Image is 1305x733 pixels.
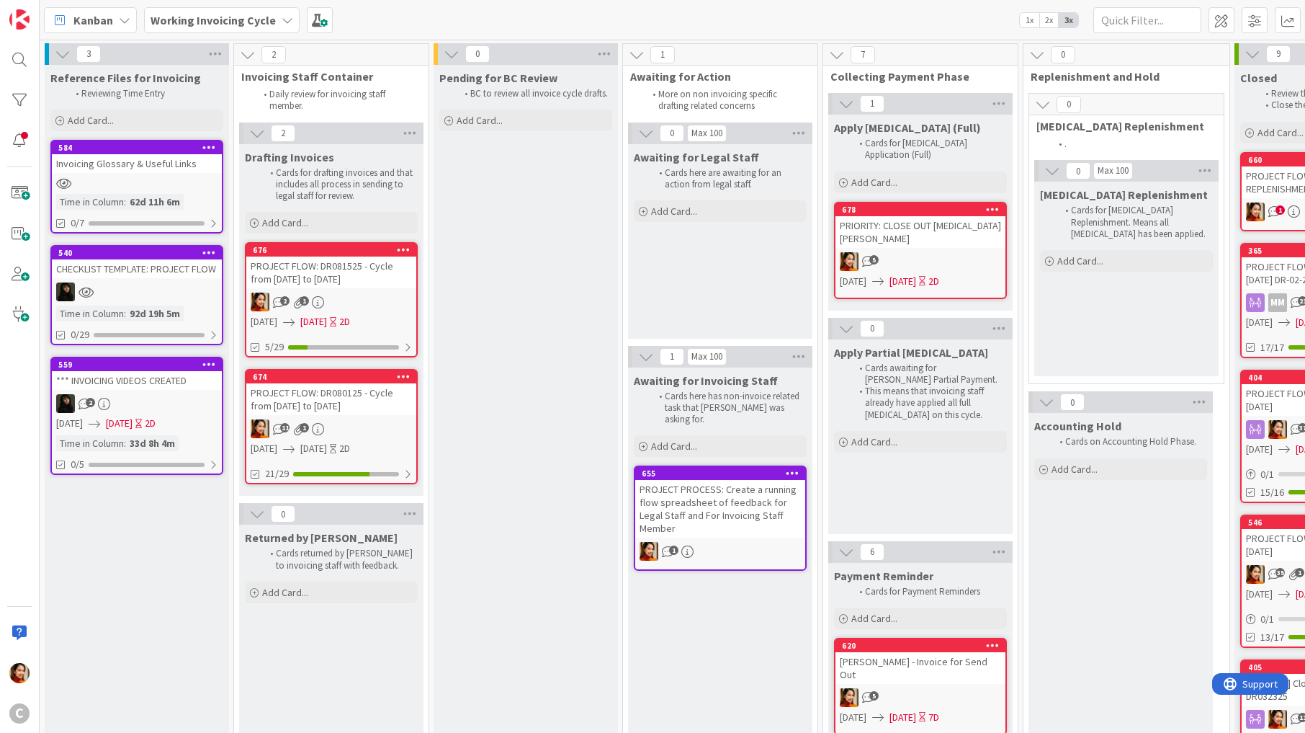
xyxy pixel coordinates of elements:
[830,69,1000,84] span: Collecting Payment Phase
[58,360,222,370] div: 559
[840,274,866,289] span: [DATE]
[630,69,799,84] span: Awaiting for Action
[245,150,334,164] span: Drafting Invoices
[246,383,416,415] div: PROJECT FLOW: DR080125 - Cycle from [DATE] to [DATE]
[1020,13,1039,27] span: 1x
[669,546,678,555] span: 1
[835,639,1005,684] div: 620[PERSON_NAME] - Invoice for Send Out
[241,69,411,84] span: Invoicing Staff Container
[860,543,884,561] span: 6
[52,246,222,259] div: 540
[1260,630,1284,645] span: 13/17
[1057,205,1211,240] li: Cards for [MEDICAL_DATA] Replenishment. Means all [MEDICAL_DATA] has been applied.
[851,586,1005,597] li: Cards for Payment Reminders
[1066,162,1090,179] span: 0
[245,530,398,545] span: Returned by Breanna
[251,419,269,438] img: PM
[651,205,697,218] span: Add Card...
[1260,612,1274,627] span: 0 / 1
[860,95,884,112] span: 1
[246,370,416,415] div: 674PROJECT FLOW: DR080125 - Cycle from [DATE] to [DATE]
[835,216,1005,248] div: PRIORITY: CLOSE OUT [MEDICAL_DATA][PERSON_NAME]
[1275,568,1285,577] span: 35
[1059,13,1078,27] span: 3x
[1246,565,1265,584] img: PM
[52,246,222,278] div: 540CHECKLIST TEMPLATE: PROJECT FLOW
[834,202,1007,299] a: 678PRIORITY: CLOSE OUT [MEDICAL_DATA][PERSON_NAME]PM[DATE][DATE]2D
[339,314,350,329] div: 2D
[660,125,684,142] span: 0
[265,339,284,355] span: 5/29
[1039,13,1059,27] span: 2x
[52,154,222,173] div: Invoicing Glossary & Useful Links
[56,194,124,210] div: Time in Column
[9,663,30,683] img: PM
[126,435,179,451] div: 33d 8h 4m
[1240,71,1277,85] span: Closed
[842,641,1005,651] div: 620
[834,120,981,135] span: Apply Retainer (Full)
[635,467,805,538] div: 655PROJECT PROCESS: Create a running flow spreadsheet of feedback for Legal Staff and For Invoici...
[30,2,66,19] span: Support
[1098,167,1129,174] div: Max 100
[106,416,133,431] span: [DATE]
[300,314,327,329] span: [DATE]
[339,441,350,456] div: 2D
[640,542,658,561] img: PM
[56,435,124,451] div: Time in Column
[851,138,1005,161] li: Cards for [MEDICAL_DATA] Application (Full)
[300,423,309,432] span: 1
[262,216,308,229] span: Add Card...
[1260,467,1274,482] span: 0 / 1
[869,255,879,265] span: 5
[245,242,418,357] a: 676PROJECT FLOW: DR081525 - Cycle from [DATE] to [DATE]PM[DATE][DATE]2D5/29
[835,639,1005,652] div: 620
[1266,45,1291,63] span: 9
[851,386,1005,421] li: This means that invoicing staff already have applied all full [MEDICAL_DATA] on this cycle.
[52,358,222,390] div: 559*** INVOICING VIDEOS CREATED
[50,357,223,475] a: 559*** INVOICING VIDEOS CREATEDES[DATE][DATE]2DTime in Column:33d 8h 4m0/5
[642,468,805,479] div: 655
[651,440,697,453] span: Add Card...
[840,688,858,707] img: PM
[71,216,84,231] span: 0/7
[124,306,126,321] span: :
[635,467,805,480] div: 655
[265,466,289,481] span: 21/29
[58,143,222,153] div: 584
[1036,119,1206,133] span: Retainer Replenishment
[835,203,1005,248] div: 678PRIORITY: CLOSE OUT [MEDICAL_DATA][PERSON_NAME]
[1051,463,1098,476] span: Add Card...
[50,140,223,234] a: 584Invoicing Glossary & Useful LinksTime in Column:62d 11h 6m0/7
[253,245,416,255] div: 676
[50,71,201,85] span: Reference Files for Invoicing
[52,283,222,301] div: ES
[68,88,221,99] li: Reviewing Time Entry
[635,480,805,538] div: PROJECT PROCESS: Create a running flow spreadsheet of feedback for Legal Staff and For Invoicing ...
[126,306,184,321] div: 92d 19h 5m
[1057,254,1103,267] span: Add Card...
[280,296,290,306] span: 2
[840,252,858,271] img: PM
[835,252,1005,271] div: PM
[251,314,277,329] span: [DATE]
[253,372,416,382] div: 674
[271,125,295,142] span: 2
[691,130,722,137] div: Max 100
[465,45,490,63] span: 0
[1031,69,1211,84] span: Replenishment and Hold
[300,296,309,306] span: 1
[1268,293,1287,312] div: MM
[1257,126,1304,139] span: Add Card...
[1268,710,1287,729] img: PM
[58,248,222,258] div: 540
[52,371,222,390] div: *** INVOICING VIDEOS CREATED
[928,710,939,725] div: 7D
[280,423,290,432] span: 11
[300,441,327,456] span: [DATE]
[842,205,1005,215] div: 678
[246,257,416,288] div: PROJECT FLOW: DR081525 - Cycle from [DATE] to [DATE]
[835,652,1005,684] div: [PERSON_NAME] - Invoice for Send Out
[246,419,416,438] div: PM
[56,394,75,413] img: ES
